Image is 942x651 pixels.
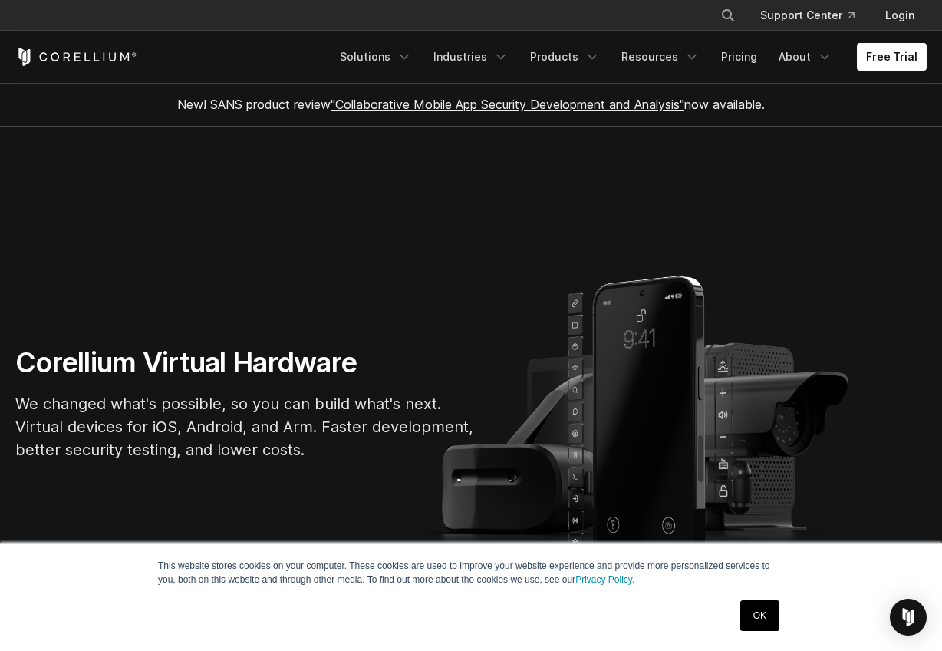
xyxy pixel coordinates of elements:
[158,559,784,587] p: This website stores cookies on your computer. These cookies are used to improve your website expe...
[857,43,927,71] a: Free Trial
[712,43,766,71] a: Pricing
[748,2,867,29] a: Support Center
[177,97,765,112] span: New! SANS product review now available.
[15,345,476,380] h1: Corellium Virtual Hardware
[740,600,779,631] a: OK
[769,43,842,71] a: About
[15,48,137,66] a: Corellium Home
[873,2,927,29] a: Login
[331,43,421,71] a: Solutions
[575,574,634,585] a: Privacy Policy.
[424,43,518,71] a: Industries
[331,97,684,112] a: "Collaborative Mobile App Security Development and Analysis"
[714,2,742,29] button: Search
[15,392,476,461] p: We changed what's possible, so you can build what's next. Virtual devices for iOS, Android, and A...
[331,43,927,71] div: Navigation Menu
[612,43,709,71] a: Resources
[702,2,927,29] div: Navigation Menu
[890,599,927,636] div: Open Intercom Messenger
[521,43,609,71] a: Products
